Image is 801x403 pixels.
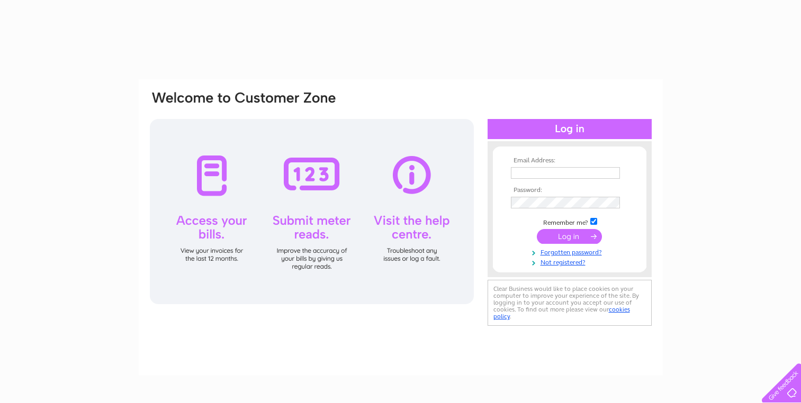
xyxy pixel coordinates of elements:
td: Remember me? [508,216,631,227]
input: Submit [537,229,602,244]
a: cookies policy [493,306,630,320]
a: Forgotten password? [511,246,631,257]
a: Not registered? [511,257,631,267]
th: Password: [508,187,631,194]
div: Clear Business would like to place cookies on your computer to improve your experience of the sit... [488,280,652,326]
th: Email Address: [508,157,631,164]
